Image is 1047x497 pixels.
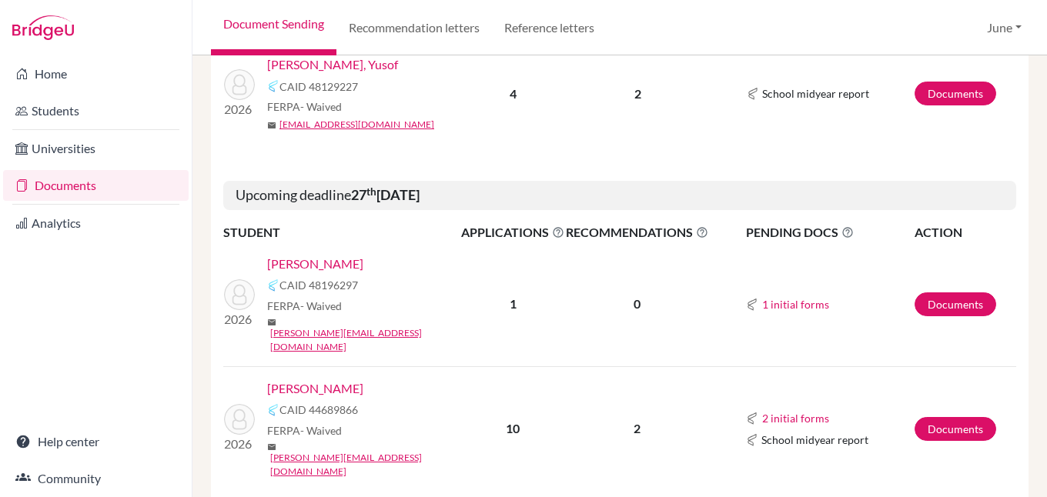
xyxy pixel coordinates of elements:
[267,318,276,327] span: mail
[747,88,759,100] img: Common App logo
[3,58,189,89] a: Home
[366,185,376,198] sup: th
[567,85,709,103] p: 2
[267,442,276,452] span: mail
[267,55,398,74] a: [PERSON_NAME], Yusof
[3,95,189,126] a: Students
[915,292,996,316] a: Documents
[224,310,255,329] p: 2026
[267,298,342,314] span: FERPA
[761,409,830,427] button: 2 initial forms
[746,299,758,311] img: Common App logo
[3,170,189,201] a: Documents
[762,85,869,102] span: School midyear report
[746,223,913,242] span: PENDING DOCS
[224,100,255,118] p: 2026
[761,295,830,313] button: 1 initial forms
[267,98,342,115] span: FERPA
[915,82,996,105] a: Documents
[3,208,189,238] a: Analytics
[915,417,996,441] a: Documents
[279,402,358,418] span: CAID 44689866
[267,80,279,92] img: Common App logo
[506,421,520,435] b: 10
[566,419,708,438] p: 2
[761,432,868,448] span: School midyear report
[223,181,1016,210] h5: Upcoming deadline
[267,121,276,130] span: mail
[267,279,279,292] img: Common App logo
[300,424,342,437] span: - Waived
[279,78,358,95] span: CAID 48129227
[461,223,564,242] span: APPLICATIONS
[300,100,342,113] span: - Waived
[351,186,420,203] b: 27 [DATE]
[267,404,279,416] img: Common App logo
[267,379,363,398] a: [PERSON_NAME]
[224,404,255,435] img: Ashi, Ahmed
[746,434,758,446] img: Common App logo
[300,299,342,312] span: - Waived
[270,451,471,479] a: [PERSON_NAME][EMAIL_ADDRESS][DOMAIN_NAME]
[566,223,708,242] span: RECOMMENDATIONS
[510,296,517,311] b: 1
[914,222,1016,242] th: ACTION
[267,422,342,439] span: FERPA
[510,86,517,101] b: 4
[3,463,189,494] a: Community
[279,118,434,132] a: [EMAIL_ADDRESS][DOMAIN_NAME]
[566,295,708,313] p: 0
[267,255,363,273] a: [PERSON_NAME]
[224,279,255,310] img: Alsalhi, Sultan
[223,222,460,242] th: STUDENT
[224,435,255,453] p: 2026
[980,13,1029,42] button: June
[279,277,358,293] span: CAID 48196297
[224,69,255,100] img: Wahbu Badr, Yusof
[12,15,74,40] img: Bridge-U
[746,412,758,425] img: Common App logo
[3,133,189,164] a: Universities
[270,326,471,354] a: [PERSON_NAME][EMAIL_ADDRESS][DOMAIN_NAME]
[3,426,189,457] a: Help center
